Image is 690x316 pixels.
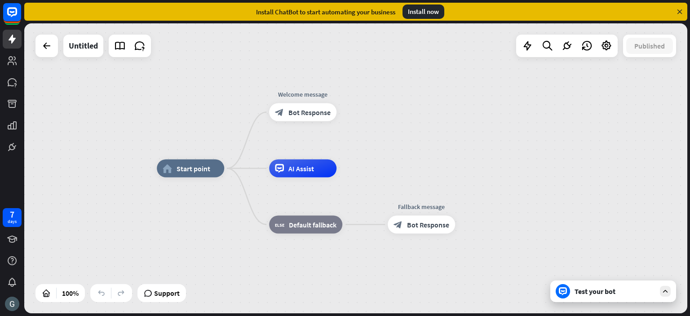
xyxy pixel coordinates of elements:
div: Untitled [69,35,98,57]
button: Published [626,38,673,54]
div: Test your bot [575,287,655,296]
div: Install ChatBot to start automating your business [256,8,395,16]
span: AI Assist [288,164,314,173]
div: Welcome message [262,90,343,99]
span: Support [154,286,180,300]
div: Install now [402,4,444,19]
span: Start point [177,164,210,173]
div: 100% [59,286,81,300]
i: block_fallback [275,220,284,229]
span: Default fallback [289,220,336,229]
i: block_bot_response [394,220,402,229]
i: home_2 [163,164,172,173]
span: Bot Response [407,220,449,229]
span: Bot Response [288,108,331,117]
a: 7 days [3,208,22,227]
div: days [8,218,17,225]
div: 7 [10,210,14,218]
i: block_bot_response [275,108,284,117]
button: Open LiveChat chat widget [7,4,34,31]
div: Fallback message [381,202,462,211]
